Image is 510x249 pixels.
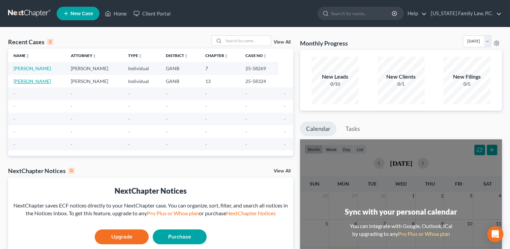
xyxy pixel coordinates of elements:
input: Search by name... [223,36,271,46]
span: - [166,141,168,147]
a: Typeunfold_more [128,53,142,58]
a: Upgrade [95,229,149,244]
span: - [205,129,207,134]
td: 25-58269 [240,62,278,75]
div: NextChapter saves ECF notices directly to your NextChapter case. You can organize, sort, filter, ... [13,202,288,217]
div: Open Intercom Messenger [487,226,503,242]
div: NextChapter Notices [13,186,288,196]
td: 25-58324 [240,75,278,87]
td: Individual [123,62,160,75]
a: Calendar [300,121,336,136]
span: - [205,103,207,109]
i: unfold_more [26,54,30,58]
a: Case Nounfold_more [245,53,267,58]
a: [US_STATE] Family Law, P.C. [427,7,502,20]
span: - [71,103,72,109]
div: New Filings [443,73,490,81]
div: Recent Cases [8,38,53,46]
span: - [71,91,72,96]
span: - [284,103,286,109]
span: - [245,141,247,147]
span: New Case [70,11,93,16]
span: - [284,141,286,147]
a: Attorneyunfold_more [71,53,96,58]
span: - [284,129,286,134]
div: You can integrate with Google, Outlook, iCal by upgrading to any [347,222,455,238]
td: Individual [123,75,160,87]
div: 0/1 [378,81,425,87]
span: - [245,116,247,122]
span: - [166,129,168,134]
i: unfold_more [184,54,188,58]
span: - [284,116,286,122]
a: Districtunfold_more [166,53,188,58]
span: - [13,116,15,122]
div: New Clients [378,73,425,81]
a: NextChapter Notices [226,210,276,216]
span: - [13,141,15,147]
span: - [128,141,130,147]
td: GANB [160,62,200,75]
a: [PERSON_NAME] [13,65,51,71]
td: 7 [200,62,240,75]
div: Sync with your personal calendar [345,206,457,217]
td: [PERSON_NAME] [65,75,123,87]
input: Search by name... [331,7,393,20]
a: View All [274,169,291,173]
span: - [13,129,15,134]
a: Pro Plus or Whoa plan [147,210,199,216]
a: Tasks [339,121,366,136]
div: 2 [47,39,53,45]
span: - [128,103,130,109]
a: Client Portal [130,7,174,20]
span: - [166,91,168,96]
div: 0/10 [311,81,359,87]
span: - [13,91,15,96]
a: Help [404,7,427,20]
h3: Monthly Progress [300,39,348,47]
span: - [71,141,72,147]
div: 0 [68,168,74,174]
span: - [245,129,247,134]
a: Pro Plus or Whoa plan [398,230,450,237]
td: GANB [160,75,200,87]
td: 13 [200,75,240,87]
i: unfold_more [263,54,267,58]
i: unfold_more [138,54,142,58]
span: - [205,91,207,96]
span: - [71,129,72,134]
span: - [128,91,130,96]
div: 0/5 [443,81,490,87]
span: - [205,141,207,147]
i: unfold_more [224,54,228,58]
span: - [205,116,207,122]
td: [PERSON_NAME] [65,62,123,75]
span: - [166,116,168,122]
a: View All [274,40,291,45]
div: New Leads [311,73,359,81]
span: - [284,91,286,96]
span: - [245,91,247,96]
i: unfold_more [92,54,96,58]
span: - [128,116,130,122]
a: Nameunfold_more [13,53,30,58]
a: [PERSON_NAME] [13,78,51,84]
a: Home [101,7,130,20]
a: Purchase [153,229,207,244]
span: - [71,116,72,122]
a: Chapterunfold_more [205,53,228,58]
div: NextChapter Notices [8,167,74,175]
span: - [166,103,168,109]
span: - [13,103,15,109]
span: - [128,129,130,134]
span: - [245,103,247,109]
